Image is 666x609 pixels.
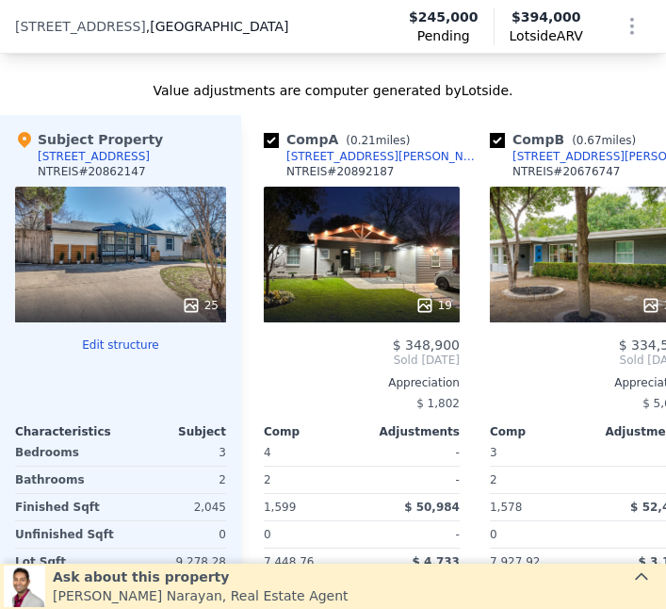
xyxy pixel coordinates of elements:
[182,296,219,315] div: 25
[4,566,45,607] img: Neil Narayan
[350,134,376,147] span: 0.21
[365,521,460,548] div: -
[577,134,602,147] span: 0.67
[146,17,289,36] span: , [GEOGRAPHIC_DATA]
[124,521,226,548] div: 0
[15,424,121,439] div: Characteristics
[393,337,460,353] span: $ 348,900
[15,467,117,493] div: Bathrooms
[264,353,460,368] span: Sold [DATE]
[564,134,643,147] span: ( miles)
[15,494,117,520] div: Finished Sqft
[264,467,358,493] div: 2
[124,494,226,520] div: 2,045
[490,130,643,149] div: Comp B
[490,555,540,568] span: 7,927.92
[53,568,349,586] div: Ask about this property
[15,130,163,149] div: Subject Property
[490,501,522,514] span: 1,578
[15,17,146,36] span: [STREET_ADDRESS]
[38,149,150,164] div: [STREET_ADDRESS]
[53,586,349,605] div: [PERSON_NAME] Narayan , Real Estate Agent
[15,549,117,575] div: Lot Sqft
[264,424,362,439] div: Comp
[490,446,497,459] span: 3
[365,439,460,466] div: -
[409,8,479,26] span: $245,000
[490,528,497,541] span: 0
[512,164,621,179] div: NTREIS # 20676747
[404,501,460,514] span: $ 50,984
[416,397,460,410] span: $ 1,802
[264,528,271,541] span: 0
[124,549,226,575] div: 9,278.28
[490,424,588,439] div: Comp
[490,467,584,493] div: 2
[365,467,460,493] div: -
[264,555,314,568] span: 7,448.76
[264,149,482,164] a: [STREET_ADDRESS][PERSON_NAME]
[362,424,460,439] div: Adjustments
[15,337,226,353] button: Edit structure
[417,26,470,45] span: Pending
[264,130,417,149] div: Comp A
[124,439,226,466] div: 3
[510,26,583,45] span: Lotside ARV
[264,446,271,459] span: 4
[15,439,117,466] div: Bedrooms
[512,9,581,25] span: $394,000
[286,149,482,164] div: [STREET_ADDRESS][PERSON_NAME]
[38,164,146,179] div: NTREIS # 20862147
[121,424,226,439] div: Subject
[124,467,226,493] div: 2
[264,501,296,514] span: 1,599
[415,296,452,315] div: 19
[286,164,395,179] div: NTREIS # 20892187
[264,375,460,390] div: Appreciation
[338,134,417,147] span: ( miles)
[413,555,460,568] span: $ 4,733
[15,521,117,548] div: Unfinished Sqft
[613,8,651,45] button: Show Options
